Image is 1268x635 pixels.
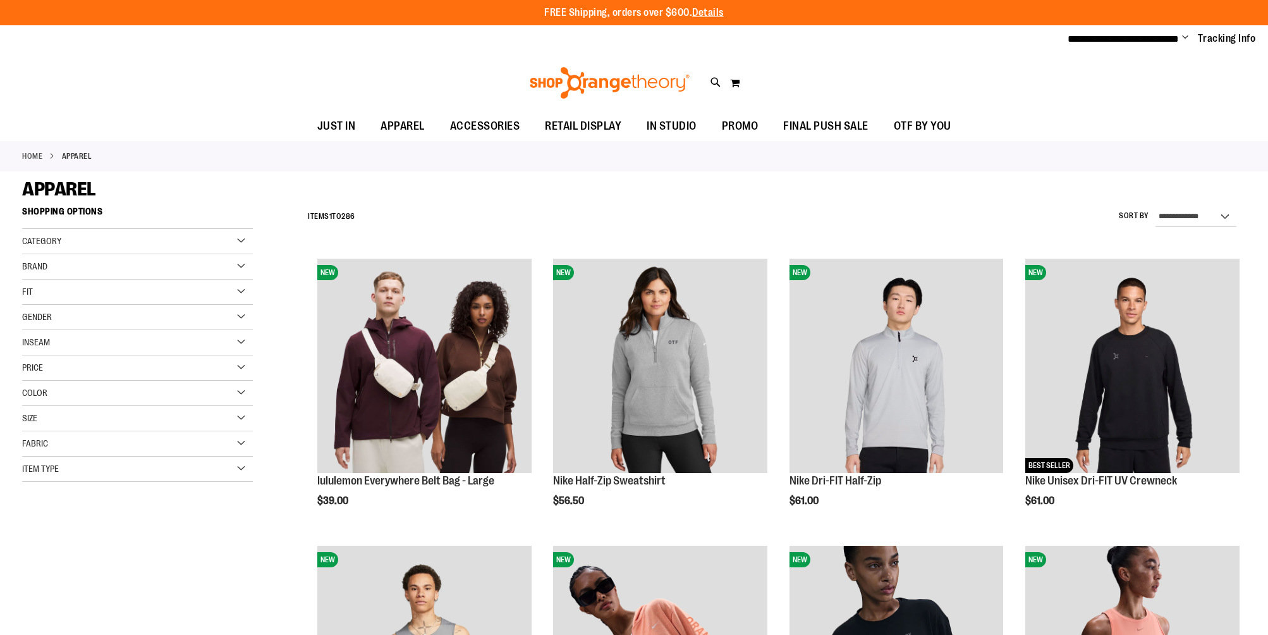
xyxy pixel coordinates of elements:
[553,552,574,567] span: NEW
[329,212,332,221] span: 1
[545,112,621,140] span: RETAIL DISPLAY
[789,265,810,280] span: NEW
[528,67,692,99] img: Shop Orangetheory
[789,495,820,507] span: $61.00
[22,438,48,448] span: Fabric
[22,178,96,200] span: APPAREL
[62,151,92,162] strong: APPAREL
[1025,458,1073,473] span: BEST SELLER
[22,151,42,162] a: Home
[22,413,37,423] span: Size
[722,112,759,140] span: PROMO
[317,259,532,473] img: lululemon Everywhere Belt Bag - Large
[789,474,881,487] a: Nike Dri-FIT Half-Zip
[1025,552,1046,567] span: NEW
[450,112,520,140] span: ACCESSORIES
[789,259,1004,473] img: Nike Dri-FIT Half-Zip
[381,112,425,140] span: APPAREL
[317,552,338,567] span: NEW
[22,337,50,347] span: Inseam
[553,259,767,473] img: Nike Half-Zip Sweatshirt
[647,112,697,140] span: IN STUDIO
[22,464,59,474] span: Item Type
[1025,474,1177,487] a: Nike Unisex Dri-FIT UV Crewneck
[317,474,494,487] a: lululemon Everywhere Belt Bag - Large
[308,207,355,226] h2: Items to
[317,112,356,140] span: JUST IN
[317,265,338,280] span: NEW
[317,259,532,475] a: lululemon Everywhere Belt Bag - LargeNEW
[22,287,33,297] span: Fit
[22,236,61,246] span: Category
[1025,259,1240,473] img: Nike Unisex Dri-FIT UV Crewneck
[789,259,1004,475] a: Nike Dri-FIT Half-ZipNEW
[553,495,586,507] span: $56.50
[1025,259,1240,475] a: Nike Unisex Dri-FIT UV CrewneckNEWBEST SELLER
[311,252,538,538] div: product
[544,6,724,20] p: FREE Shipping, orders over $600.
[789,552,810,567] span: NEW
[1025,265,1046,280] span: NEW
[553,474,666,487] a: Nike Half-Zip Sweatshirt
[1182,32,1188,45] button: Account menu
[894,112,951,140] span: OTF BY YOU
[1119,211,1149,221] label: Sort By
[317,495,350,507] span: $39.00
[1198,32,1256,46] a: Tracking Info
[783,112,869,140] span: FINAL PUSH SALE
[22,200,253,229] strong: Shopping Options
[553,259,767,475] a: Nike Half-Zip SweatshirtNEW
[692,7,724,18] a: Details
[1019,252,1246,538] div: product
[783,252,1010,538] div: product
[22,261,47,271] span: Brand
[341,212,355,221] span: 286
[1025,495,1056,507] span: $61.00
[553,265,574,280] span: NEW
[22,362,43,373] span: Price
[547,252,774,538] div: product
[22,312,52,322] span: Gender
[22,388,47,398] span: Color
